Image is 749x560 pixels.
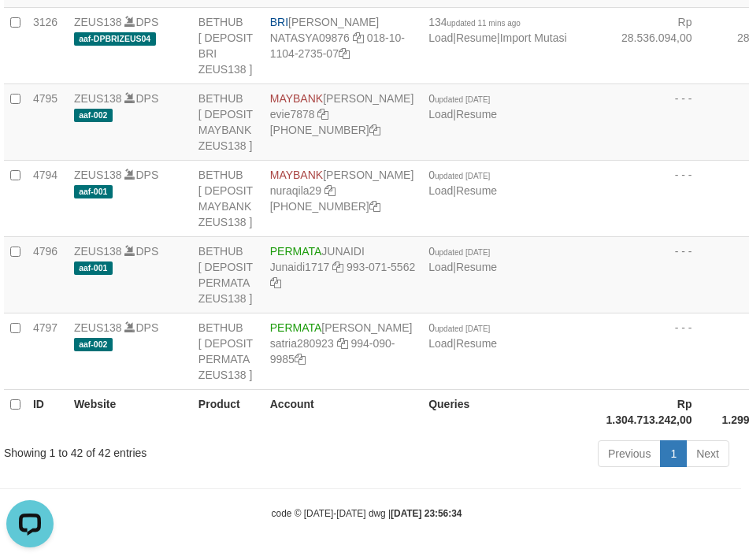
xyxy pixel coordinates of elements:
[428,245,490,258] span: 0
[27,236,68,313] td: 4796
[74,169,122,181] a: ZEUS138
[456,184,497,197] a: Resume
[660,440,687,467] a: 1
[428,32,453,44] a: Load
[68,7,192,83] td: DPS
[270,108,315,121] a: evie7878
[264,313,422,389] td: [PERSON_NAME] 994-090-9985
[270,261,330,273] a: Junaidi1717
[68,160,192,236] td: DPS
[295,353,306,365] a: Copy 9940909985 to clipboard
[317,108,328,121] a: Copy evie7878 to clipboard
[270,245,322,258] span: PERMATA
[428,92,497,121] span: |
[264,236,422,313] td: JUNAIDI 993-071-5562
[456,32,497,44] a: Resume
[435,325,490,333] span: updated [DATE]
[270,16,288,28] span: BRI
[74,261,113,275] span: aaf-001
[339,47,350,60] a: Copy 018101104273507 to clipboard
[270,276,281,289] a: Copy 9930715562 to clipboard
[428,261,453,273] a: Load
[27,313,68,389] td: 4797
[192,7,264,83] td: BETHUB [ DEPOSIT BRI ZEUS138 ]
[264,389,422,434] th: Account
[353,32,364,44] a: Copy NATASYA09876 to clipboard
[27,160,68,236] td: 4794
[456,337,497,350] a: Resume
[428,16,521,28] span: 134
[600,160,716,236] td: - - -
[428,245,497,273] span: |
[264,7,422,83] td: [PERSON_NAME] 018-10-1104-2735-07
[74,32,156,46] span: aaf-DPBRIZEUS04
[337,337,348,350] a: Copy satria280923 to clipboard
[264,160,422,236] td: [PERSON_NAME] [PHONE_NUMBER]
[428,169,490,181] span: 0
[270,32,350,44] a: NATASYA09876
[428,16,566,44] span: | |
[422,389,599,434] th: Queries
[428,92,490,105] span: 0
[27,7,68,83] td: 3126
[369,124,380,136] a: Copy 8004940100 to clipboard
[192,313,264,389] td: BETHUB [ DEPOSIT PERMATA ZEUS138 ]
[192,160,264,236] td: BETHUB [ DEPOSIT MAYBANK ZEUS138 ]
[600,389,716,434] th: Rp 1.304.713.242,00
[270,92,323,105] span: MAYBANK
[264,83,422,160] td: [PERSON_NAME] [PHONE_NUMBER]
[74,92,122,105] a: ZEUS138
[456,108,497,121] a: Resume
[270,321,322,334] span: PERMATA
[324,184,336,197] a: Copy nuraqila29 to clipboard
[600,7,716,83] td: Rp 28.536.094,00
[27,83,68,160] td: 4795
[192,389,264,434] th: Product
[600,83,716,160] td: - - -
[428,321,497,350] span: |
[428,108,453,121] a: Load
[74,321,122,334] a: ZEUS138
[192,236,264,313] td: BETHUB [ DEPOSIT PERMATA ZEUS138 ]
[435,95,490,104] span: updated [DATE]
[600,313,716,389] td: - - -
[428,321,490,334] span: 0
[27,389,68,434] th: ID
[686,440,729,467] a: Next
[332,261,343,273] a: Copy Junaidi1717 to clipboard
[74,16,122,28] a: ZEUS138
[598,440,661,467] a: Previous
[270,184,321,197] a: nuraqila29
[428,169,497,197] span: |
[74,109,113,122] span: aaf-002
[369,200,380,213] a: Copy 8743968600 to clipboard
[270,169,323,181] span: MAYBANK
[428,184,453,197] a: Load
[270,337,334,350] a: satria280923
[74,245,122,258] a: ZEUS138
[435,172,490,180] span: updated [DATE]
[447,19,521,28] span: updated 11 mins ago
[600,236,716,313] td: - - -
[391,508,462,519] strong: [DATE] 23:56:34
[68,313,192,389] td: DPS
[4,439,292,461] div: Showing 1 to 42 of 42 entries
[68,236,192,313] td: DPS
[456,261,497,273] a: Resume
[74,338,113,351] span: aaf-002
[74,185,113,198] span: aaf-001
[428,337,453,350] a: Load
[68,389,192,434] th: Website
[500,32,567,44] a: Import Mutasi
[435,248,490,257] span: updated [DATE]
[192,83,264,160] td: BETHUB [ DEPOSIT MAYBANK ZEUS138 ]
[6,6,54,54] button: Open LiveChat chat widget
[272,508,462,519] small: code © [DATE]-[DATE] dwg |
[68,83,192,160] td: DPS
